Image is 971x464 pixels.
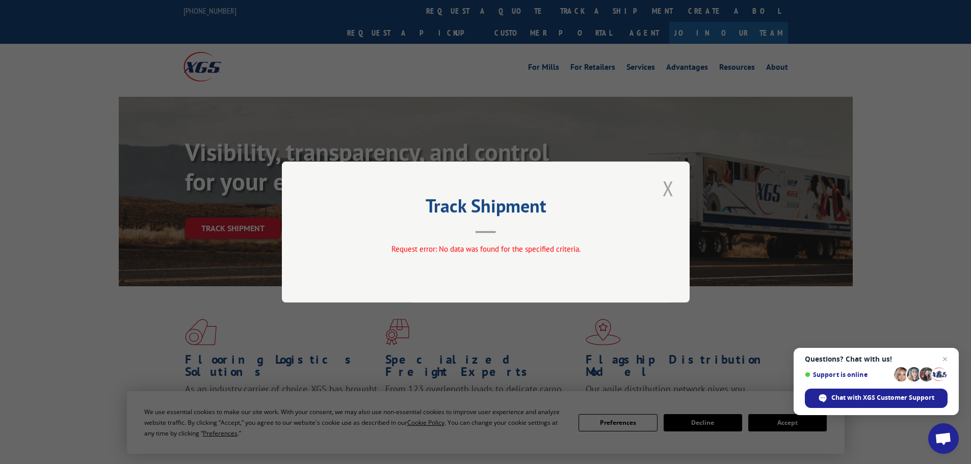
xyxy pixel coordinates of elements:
span: Request error: No data was found for the specified criteria. [391,244,580,254]
a: Open chat [928,423,959,454]
span: Support is online [805,371,890,378]
span: Chat with XGS Customer Support [805,389,948,408]
span: Chat with XGS Customer Support [831,393,934,402]
h2: Track Shipment [333,199,639,218]
button: Close modal [660,174,677,202]
span: Questions? Chat with us! [805,355,948,363]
